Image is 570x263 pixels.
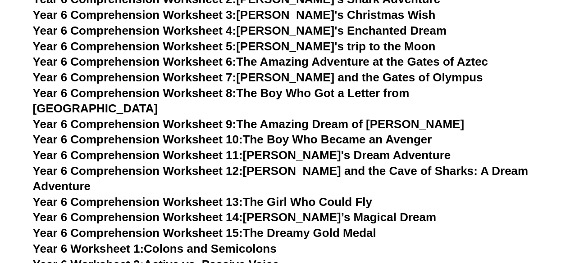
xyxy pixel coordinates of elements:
[33,24,237,37] span: Year 6 Comprehension Worksheet 4:
[33,148,243,162] span: Year 6 Comprehension Worksheet 11:
[33,164,243,178] span: Year 6 Comprehension Worksheet 12:
[33,133,432,146] a: Year 6 Comprehension Worksheet 10:The Boy Who Became an Avenger
[33,86,410,115] a: Year 6 Comprehension Worksheet 8:The Boy Who Got a Letter from [GEOGRAPHIC_DATA]
[33,195,243,209] span: Year 6 Comprehension Worksheet 13:
[33,148,451,162] a: Year 6 Comprehension Worksheet 11:[PERSON_NAME]'s Dream Adventure
[33,71,483,84] a: Year 6 Comprehension Worksheet 7:[PERSON_NAME] and the Gates of Olympus
[33,226,243,240] span: Year 6 Comprehension Worksheet 15:
[525,220,570,263] iframe: Chat Widget
[33,71,237,84] span: Year 6 Comprehension Worksheet 7:
[33,133,243,146] span: Year 6 Comprehension Worksheet 10:
[33,8,436,22] a: Year 6 Comprehension Worksheet 3:[PERSON_NAME]'s Christmas Wish
[33,40,436,53] a: Year 6 Comprehension Worksheet 5:[PERSON_NAME]'s trip to the Moon
[33,117,237,131] span: Year 6 Comprehension Worksheet 9:
[33,210,243,224] span: Year 6 Comprehension Worksheet 14:
[33,195,372,209] a: Year 6 Comprehension Worksheet 13:The Girl Who Could Fly
[33,210,436,224] a: Year 6 Comprehension Worksheet 14:[PERSON_NAME]’s Magical Dream
[33,86,237,100] span: Year 6 Comprehension Worksheet 8:
[33,117,464,131] a: Year 6 Comprehension Worksheet 9:The Amazing Dream of [PERSON_NAME]
[33,55,488,68] a: Year 6 Comprehension Worksheet 6:The Amazing Adventure at the Gates of Aztec
[33,24,447,37] a: Year 6 Comprehension Worksheet 4:[PERSON_NAME]'s Enchanted Dream
[33,242,144,255] span: Year 6 Worksheet 1:
[33,55,237,68] span: Year 6 Comprehension Worksheet 6:
[33,8,237,22] span: Year 6 Comprehension Worksheet 3:
[33,40,237,53] span: Year 6 Comprehension Worksheet 5:
[33,164,528,193] a: Year 6 Comprehension Worksheet 12:[PERSON_NAME] and the Cave of Sharks: A Dream Adventure
[33,242,277,255] a: Year 6 Worksheet 1:Colons and Semicolons
[33,226,376,240] a: Year 6 Comprehension Worksheet 15:The Dreamy Gold Medal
